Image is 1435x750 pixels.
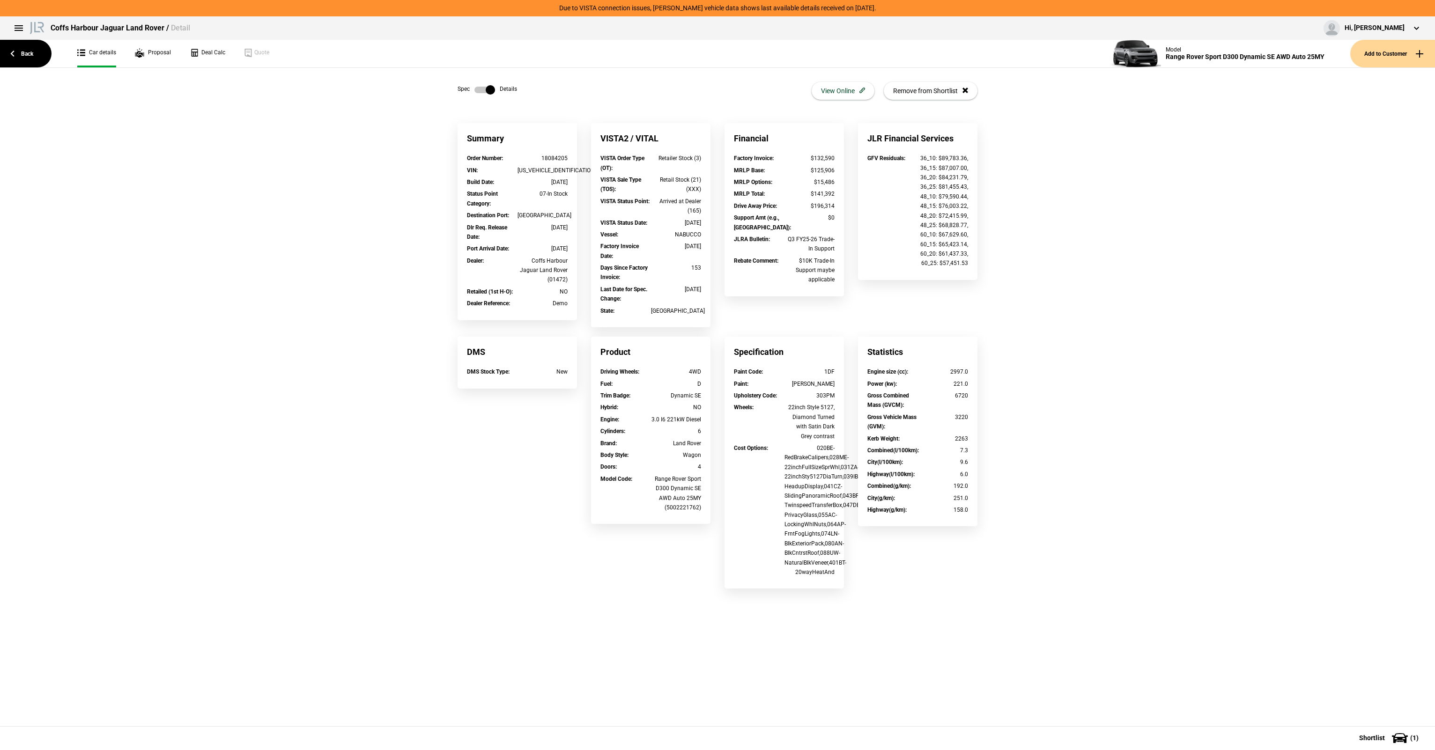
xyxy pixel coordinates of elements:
div: $15,486 [784,177,835,187]
div: 221.0 [918,379,969,389]
strong: State : [600,308,614,314]
strong: Doors : [600,463,617,470]
div: 192.0 [918,481,969,491]
div: [DATE] [651,218,702,228]
a: Car details [77,40,116,67]
strong: Port Arrival Date : [467,245,509,252]
strong: DMS Stock Type : [467,368,510,375]
div: Statistics [858,337,977,367]
div: 9.6 [918,457,969,467]
strong: VISTA Status Date : [600,220,647,226]
div: 07-In Stock [518,189,568,199]
span: Detail [171,23,190,32]
strong: MRLP Base : [734,167,765,174]
strong: Rebate Comment : [734,257,778,264]
div: $141,392 [784,189,835,199]
div: Land Rover [651,439,702,448]
div: 303PM [784,391,835,400]
div: 2997.0 [918,367,969,376]
button: Shortlist(1) [1345,726,1435,750]
div: [US_VEHICLE_IDENTIFICATION_NUMBER] [518,166,568,175]
div: 3220 [918,412,969,422]
a: Deal Calc [190,40,225,67]
img: landrover.png [28,20,46,34]
div: JLR Financial Services [858,123,977,154]
div: Hi, [PERSON_NAME] [1345,23,1405,33]
div: 18084205 [518,154,568,163]
div: 2263 [918,434,969,443]
strong: Wheels : [734,404,754,411]
strong: Engine : [600,416,619,423]
div: Retailer Stock (3) [651,154,702,163]
div: Product [591,337,710,367]
strong: Factory Invoice : [734,155,774,162]
strong: Paint : [734,381,748,387]
strong: Destination Port : [467,212,509,219]
strong: MRLP Total : [734,191,765,197]
strong: Brand : [600,440,617,447]
div: 7.3 [918,446,969,455]
div: [DATE] [651,242,702,251]
strong: Upholstery Code : [734,392,777,399]
div: 22inch Style 5127, Diamond Turned with Satin Dark Grey contrast [784,403,835,441]
strong: Last Date for Spec. Change : [600,286,647,302]
strong: MRLP Options : [734,179,772,185]
div: Demo [518,299,568,308]
strong: VISTA Order Type (OT) : [600,155,644,171]
strong: Cost Options : [734,445,768,451]
span: Shortlist [1359,735,1385,741]
span: ( 1 ) [1410,735,1419,741]
strong: Kerb Weight : [867,435,900,442]
div: Q3 FY25-26 Trade-In Support [784,235,835,254]
button: Remove from Shortlist [884,82,977,100]
div: [GEOGRAPHIC_DATA] [518,211,568,220]
strong: GFV Residuals : [867,155,905,162]
div: [DATE] [518,223,568,232]
div: [DATE] [651,285,702,294]
strong: Vessel : [600,231,618,238]
div: 4 [651,462,702,471]
div: 4WD [651,367,702,376]
div: 153 [651,263,702,272]
strong: Gross Combined Mass (GVCM) : [867,392,909,408]
div: 020BE-RedBrakeCalipers,028ME-22inchFullSizeSprWhl,031ZA-22inchSty5127DiaTurn,039IB-HeadupDisplay,... [784,443,835,577]
div: 251.0 [918,493,969,503]
strong: Power (kw) : [867,381,897,387]
div: Financial [725,123,844,154]
strong: Combined(g/km) : [867,483,911,489]
strong: Factory Invoice Date : [600,243,639,259]
strong: VIN : [467,167,478,174]
strong: JLRA Bulletin : [734,236,770,243]
strong: Engine size (cc) : [867,368,908,375]
strong: Cylinders : [600,428,625,434]
div: D [651,379,702,389]
div: NO [651,403,702,412]
div: Retail Stock (21) (XXX) [651,175,702,194]
strong: City(l/100km) : [867,459,903,465]
div: NABUCCO [651,230,702,239]
div: [DATE] [518,244,568,253]
div: Wagon [651,450,702,460]
div: 3.0 I6 221kW Diesel [651,415,702,424]
div: Spec Details [458,85,517,95]
div: DMS [458,337,577,367]
strong: Retailed (1st H-O) : [467,288,513,295]
div: [GEOGRAPHIC_DATA] [651,306,702,316]
div: $132,590 [784,154,835,163]
div: Range Rover Sport D300 Dynamic SE AWD Auto 25MY (5002221762) [651,474,702,513]
div: Range Rover Sport D300 Dynamic SE AWD Auto 25MY [1166,53,1324,61]
strong: Dealer Reference : [467,300,510,307]
strong: Dealer : [467,257,484,264]
strong: Order Number : [467,155,503,162]
strong: Highway(g/km) : [867,507,907,513]
strong: Support Amt (e.g., [GEOGRAPHIC_DATA]) : [734,214,791,230]
strong: City(g/km) : [867,495,895,501]
div: Model [1166,46,1324,53]
div: VISTA2 / VITAL [591,123,710,154]
div: 6 [651,426,702,436]
strong: Combined(l/100km) : [867,447,919,454]
div: 36_10: $89,783.36, 36_15: $87,007.00, 36_20: $84,231.79, 36_25: $81,455.43, 48_10: $79,590.44, 48... [918,154,969,268]
strong: Build Date : [467,179,494,185]
div: Dynamic SE [651,391,702,400]
div: $10K Trade-In Support maybe applicable [784,256,835,285]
